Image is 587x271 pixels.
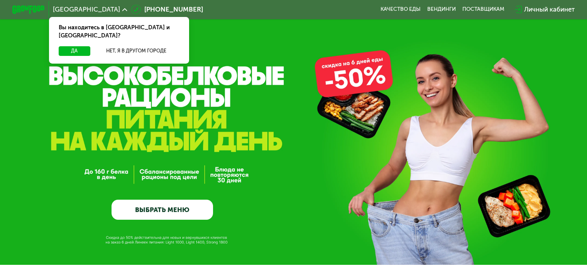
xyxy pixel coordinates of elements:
[93,46,179,56] button: Нет, я в другом городе
[53,6,120,13] span: [GEOGRAPHIC_DATA]
[131,5,203,14] a: [PHONE_NUMBER]
[427,6,456,13] a: Вендинги
[381,6,421,13] a: Качество еды
[524,5,575,14] div: Личный кабинет
[462,6,504,13] div: поставщикам
[112,200,213,220] a: ВЫБРАТЬ МЕНЮ
[49,17,189,46] div: Вы находитесь в [GEOGRAPHIC_DATA] и [GEOGRAPHIC_DATA]?
[59,46,90,56] button: Да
